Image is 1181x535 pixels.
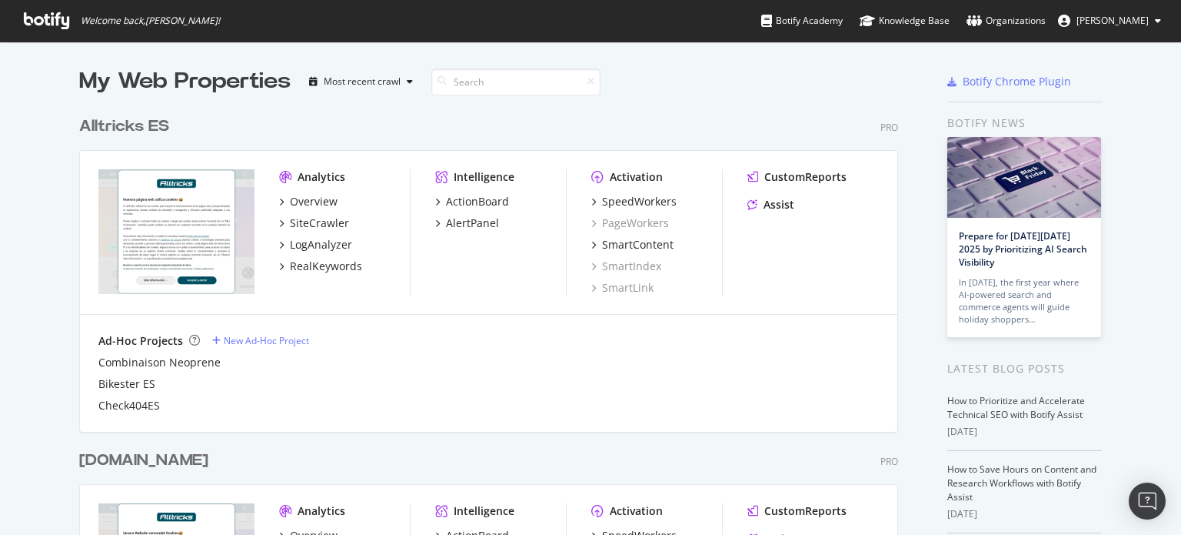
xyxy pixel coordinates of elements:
div: [DOMAIN_NAME] [79,450,208,472]
div: Intelligence [454,169,514,185]
div: Alltricks ES [79,115,169,138]
a: Assist [747,197,794,212]
div: Ad-Hoc Projects [98,333,183,349]
input: Search [431,69,600,95]
div: RealKeywords [290,259,362,274]
div: [DATE] [947,425,1102,439]
div: Botify Academy [761,13,843,28]
div: Most recent crawl [324,77,401,86]
div: Overview [290,194,338,209]
a: SpeedWorkers [591,194,677,209]
a: How to Save Hours on Content and Research Workflows with Botify Assist [947,463,1096,503]
div: In [DATE], the first year where AI-powered search and commerce agents will guide holiday shoppers… [959,276,1090,326]
a: SiteCrawler [279,216,349,231]
a: CustomReports [747,503,847,519]
a: PageWorkers [591,216,669,231]
div: ActionBoard [446,194,509,209]
div: CustomReports [764,169,847,185]
button: [PERSON_NAME] [1046,8,1173,33]
div: Open Intercom Messenger [1129,483,1166,520]
a: SmartIndex [591,259,661,274]
a: SmartLink [591,280,654,296]
img: alltricks.es [98,169,254,294]
div: Botify news [947,115,1102,132]
a: New Ad-Hoc Project [212,334,309,347]
a: LogAnalyzer [279,237,352,252]
div: CustomReports [764,503,847,519]
div: SpeedWorkers [602,194,677,209]
a: Overview [279,194,338,209]
a: RealKeywords [279,259,362,274]
a: CustomReports [747,169,847,185]
div: Assist [763,197,794,212]
div: SmartContent [602,237,674,252]
a: Combinaison Neoprene [98,355,221,370]
div: LogAnalyzer [290,237,352,252]
a: [DOMAIN_NAME] [79,450,215,472]
div: Analytics [298,169,345,185]
a: Alltricks ES [79,115,175,138]
a: AlertPanel [435,216,499,231]
div: Activation [610,169,663,185]
img: Prepare for Black Friday 2025 by Prioritizing AI Search Visibility [947,137,1101,218]
div: Botify Chrome Plugin [963,74,1071,89]
button: Most recent crawl [303,69,419,94]
div: Analytics [298,503,345,519]
div: Activation [610,503,663,519]
div: SiteCrawler [290,216,349,231]
a: Check404ES [98,398,160,413]
a: Prepare for [DATE][DATE] 2025 by Prioritizing AI Search Visibility [959,229,1087,269]
a: ActionBoard [435,194,509,209]
div: AlertPanel [446,216,499,231]
span: Antonin Anger [1076,14,1149,27]
div: Intelligence [454,503,514,519]
div: [DATE] [947,507,1102,521]
a: Botify Chrome Plugin [947,74,1071,89]
a: How to Prioritize and Accelerate Technical SEO with Botify Assist [947,394,1085,421]
div: Latest Blog Posts [947,360,1102,377]
div: My Web Properties [79,66,291,97]
div: New Ad-Hoc Project [224,334,309,347]
span: Welcome back, [PERSON_NAME] ! [81,15,220,27]
a: Bikester ES [98,376,155,392]
a: SmartContent [591,237,674,252]
div: Knowledge Base [860,13,950,28]
div: Organizations [966,13,1046,28]
div: Pro [880,121,898,134]
div: Pro [880,455,898,468]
